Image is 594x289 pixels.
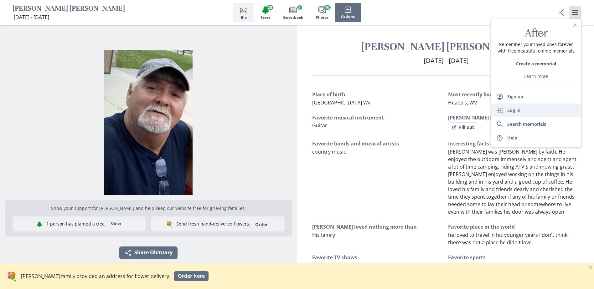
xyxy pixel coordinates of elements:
a: Order here [174,271,209,281]
a: Learn more [524,73,548,79]
h3: Place of birth [312,91,443,98]
button: Close [571,22,579,29]
h3: [PERSON_NAME] loved nothing more than [312,223,443,231]
button: Fill out [448,122,478,132]
button: Fill out [448,262,478,272]
span: Order here [178,273,205,279]
h3: Favorite bands and musical artists [312,140,443,147]
h3: Favorite musical instrument [312,114,443,121]
button: View [107,219,125,229]
a: flowers [6,270,17,283]
span: 10 [324,5,331,10]
span: Trees [261,15,271,20]
h3: Favorite place in the world [448,223,579,231]
button: Bio [233,3,254,22]
span: Actions [341,14,355,19]
a: Order [251,221,271,227]
p: Show your support for [PERSON_NAME] and help keep our website free for grieving families. [13,205,285,211]
button: Actions [335,3,361,22]
h3: [PERSON_NAME] favorite foods [448,114,579,121]
button: Close [586,263,594,271]
span: Photos [316,15,328,20]
img: Photo of Buddy Wilcox [5,50,292,195]
span: [DATE] - [DATE] [424,56,469,65]
span: Heaters, WV [448,99,477,106]
span: 20 [266,5,273,10]
button: Share Obituary [119,246,178,259]
span: [PERSON_NAME] was [PERSON_NAME] by faith, He enjoyed the outdoors immensely and spent and spent a... [448,148,576,215]
button: Share Obituary [555,6,568,19]
button: Photos [309,3,335,22]
button: Guestbook [277,3,309,22]
button: Trees [254,3,277,22]
span: Bio [241,15,247,20]
span: Tree [261,5,270,14]
span: His family [312,231,335,238]
button: Fill out [312,262,342,272]
span: 3 [297,5,302,10]
span: he loved to travel in his younger years I don't think there was not a place he didn't love [448,231,567,246]
h1: [PERSON_NAME] [PERSON_NAME] [312,40,579,53]
h3: Most recently lived in [448,91,579,98]
span: Guestbook [283,15,303,20]
p: Remember your loved ones forever with free beautiful online memorials [496,41,576,54]
p: [PERSON_NAME] family provided an address for flower delivery. [21,272,170,280]
span: flowers [6,270,17,282]
span: [GEOGRAPHIC_DATA] Wv [312,99,370,106]
h3: Favorite TV shows [312,254,443,261]
span: Guitar [312,122,327,129]
h1: [PERSON_NAME] [PERSON_NAME] [13,4,125,14]
button: user menu [569,6,581,19]
span: country music [312,148,346,155]
h3: Interesting facts about [PERSON_NAME] [448,140,579,147]
span: [DATE] - [DATE] [14,14,49,21]
h3: Favorite sports [448,254,579,261]
a: Create a memorial [512,59,560,69]
div: Open photos full screen [5,45,292,195]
